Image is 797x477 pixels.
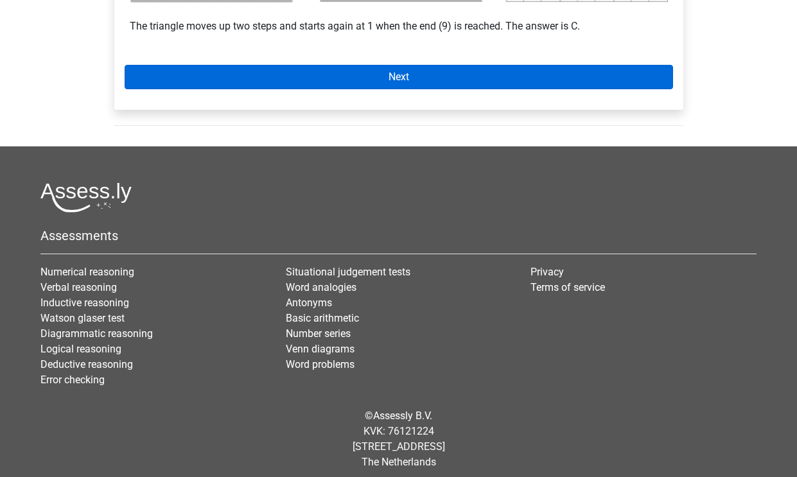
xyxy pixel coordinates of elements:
h5: Assessments [40,228,757,243]
a: Deductive reasoning [40,358,133,370]
a: Privacy [530,266,564,278]
p: The triangle moves up two steps and starts again at 1 when the end (9) is reached. The answer is C. [130,3,668,34]
img: Assessly logo [40,182,132,212]
a: Number series [286,327,351,340]
a: Inductive reasoning [40,297,129,309]
a: Error checking [40,374,105,386]
a: Verbal reasoning [40,281,117,293]
a: Venn diagrams [286,343,355,355]
a: Numerical reasoning [40,266,134,278]
a: Basic arithmetic [286,312,359,324]
a: Terms of service [530,281,605,293]
a: Assessly B.V. [373,410,432,422]
a: Logical reasoning [40,343,121,355]
a: Word problems [286,358,355,370]
a: Watson glaser test [40,312,125,324]
a: Situational judgement tests [286,266,410,278]
a: Diagrammatic reasoning [40,327,153,340]
a: Next [125,65,673,89]
a: Word analogies [286,281,356,293]
a: Antonyms [286,297,332,309]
